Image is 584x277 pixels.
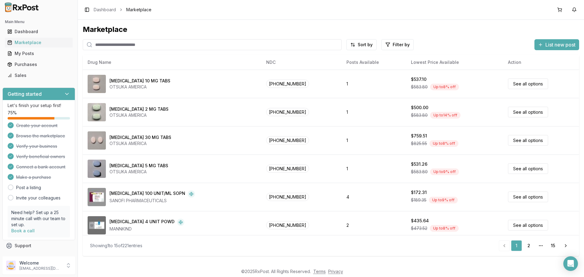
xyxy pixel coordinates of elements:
a: See all options [508,135,548,146]
a: Terms [313,269,326,274]
a: Purchases [5,59,73,70]
img: User avatar [6,261,16,270]
p: Need help? Set up a 25 minute call with our team to set up. [11,209,66,228]
span: [PHONE_NUMBER] [266,136,309,144]
span: [PHONE_NUMBER] [266,108,309,116]
div: OTSUKA AMERICA [109,112,169,118]
div: [MEDICAL_DATA] 30 MG TABS [109,134,171,140]
button: List new post [534,39,579,50]
p: [EMAIL_ADDRESS][DOMAIN_NAME] [19,266,62,271]
button: Marketplace [2,38,75,47]
span: Verify beneficial owners [16,154,65,160]
div: Up to 14 % off [430,112,461,119]
a: Book a call [11,228,35,233]
div: [MEDICAL_DATA] 5 MG TABS [109,163,168,169]
div: $172.31 [411,189,427,196]
a: Dashboard [94,7,116,13]
nav: breadcrumb [94,7,151,13]
div: OTSUKA AMERICA [109,84,170,90]
div: $531.26 [411,161,427,167]
span: Filter by [393,42,410,48]
p: Welcome [19,260,62,266]
div: Purchases [7,61,70,68]
div: [MEDICAL_DATA] 100 UNIT/ML SOPN [109,190,185,198]
span: [PHONE_NUMBER] [266,193,309,201]
span: Make a purchase [16,174,51,180]
button: My Posts [2,49,75,58]
div: $537.10 [411,76,426,82]
td: 4 [342,183,406,211]
a: 15 [547,240,558,251]
span: 75 % [8,110,17,116]
button: Feedback [2,251,75,262]
div: $759.51 [411,133,427,139]
div: Sales [7,72,70,78]
a: See all options [508,163,548,174]
button: Sort by [346,39,377,50]
span: $473.52 [411,225,427,231]
div: $500.00 [411,105,428,111]
div: My Posts [7,50,70,57]
div: [MEDICAL_DATA] 4 UNIT POWD [109,219,175,226]
a: Invite your colleagues [16,195,61,201]
div: SANOFI PHARMACEUTICALS [109,198,195,204]
div: Up to 8 % off [430,225,459,232]
button: Dashboard [2,27,75,36]
span: $583.80 [411,84,428,90]
img: RxPost Logo [2,2,41,12]
div: Open Intercom Messenger [563,256,578,271]
div: Showing 1 to 15 of 221 entries [90,243,142,249]
td: 2 [342,211,406,239]
div: Dashboard [7,29,70,35]
td: 1 [342,154,406,183]
nav: pagination [499,240,572,251]
th: Action [503,55,579,70]
a: 1 [511,240,522,251]
span: Connect a bank account [16,164,65,170]
a: List new post [534,42,579,48]
span: $583.80 [411,112,428,118]
a: See all options [508,107,548,117]
a: My Posts [5,48,73,59]
a: Privacy [328,269,343,274]
th: Drug Name [83,55,261,70]
div: Up to 9 % off [430,168,459,175]
img: Admelog SoloStar 100 UNIT/ML SOPN [88,188,106,206]
span: $825.55 [411,140,427,147]
span: Sort by [358,42,373,48]
a: 2 [523,240,534,251]
th: Posts Available [342,55,406,70]
div: Marketplace [7,40,70,46]
img: Afrezza 4 UNIT POWD [88,216,106,234]
button: Sales [2,71,75,80]
a: See all options [508,220,548,230]
span: Browse the marketplace [16,133,65,139]
div: Up to 9 % off [429,197,458,203]
span: $189.35 [411,197,426,203]
td: 1 [342,98,406,126]
button: Filter by [381,39,414,50]
span: [PHONE_NUMBER] [266,221,309,229]
div: Up to 8 % off [429,140,458,147]
div: OTSUKA AMERICA [109,169,168,175]
img: Abilify 2 MG TABS [88,103,106,121]
span: Create your account [16,123,57,129]
div: Up to 8 % off [430,84,459,90]
div: [MEDICAL_DATA] 2 MG TABS [109,106,169,112]
button: Purchases [2,60,75,69]
a: Marketplace [5,37,73,48]
th: Lowest Price Available [406,55,503,70]
a: See all options [508,78,548,89]
p: Let's finish your setup first! [8,102,70,109]
span: Feedback [15,254,35,260]
h3: Getting started [8,90,42,98]
div: [MEDICAL_DATA] 10 MG TABS [109,78,170,84]
img: Abilify 5 MG TABS [88,160,106,178]
div: $435.64 [411,218,429,224]
a: Post a listing [16,185,41,191]
span: $583.80 [411,169,428,175]
span: List new post [545,41,575,48]
a: Go to next page [560,240,572,251]
button: Support [2,240,75,251]
img: Abilify 10 MG TABS [88,75,106,93]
